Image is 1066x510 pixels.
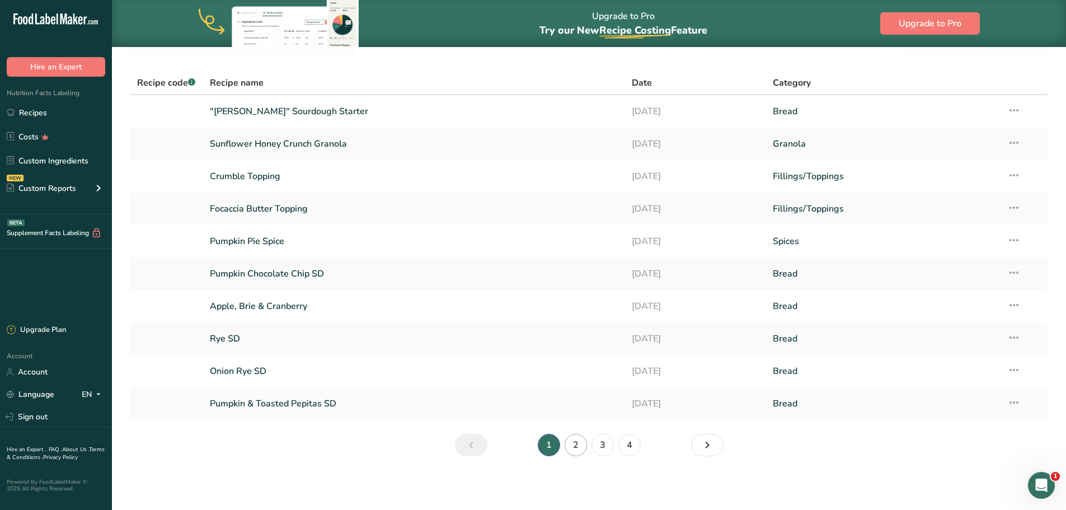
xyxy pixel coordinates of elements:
a: FAQ . [49,446,62,453]
a: [DATE] [632,197,759,221]
a: Previous page [455,434,487,456]
a: Bread [773,294,994,318]
a: [DATE] [632,327,759,350]
a: Language [7,385,54,404]
a: Page 3. [591,434,614,456]
span: Recipe name [210,76,264,90]
a: Next page [691,434,724,456]
a: Sunflower Honey Crunch Granola [210,132,619,156]
a: Focaccia Butter Topping [210,197,619,221]
a: [DATE] [632,294,759,318]
a: Crumble Topping [210,165,619,188]
a: "[PERSON_NAME]" Sourdough Starter [210,100,619,123]
iframe: Intercom live chat [1028,472,1055,499]
a: [DATE] [632,132,759,156]
div: NEW [7,175,24,181]
button: Upgrade to Pro [880,12,980,35]
a: Pumpkin Chocolate Chip SD [210,262,619,286]
button: Hire an Expert [7,57,105,77]
a: Fillings/Toppings [773,165,994,188]
a: Granola [773,132,994,156]
a: About Us . [62,446,89,453]
div: EN [82,388,105,401]
span: Recipe Costing [599,24,671,37]
a: [DATE] [632,359,759,383]
div: BETA [7,219,25,226]
a: Terms & Conditions . [7,446,105,461]
a: Pumpkin Pie Spice [210,230,619,253]
a: Bread [773,392,994,415]
a: Onion Rye SD [210,359,619,383]
a: Bread [773,327,994,350]
a: Pumpkin & Toasted Pepitas SD [210,392,619,415]
a: [DATE] [632,100,759,123]
span: Date [632,76,652,90]
div: Custom Reports [7,183,76,194]
a: [DATE] [632,262,759,286]
div: Upgrade Plan [7,325,66,336]
span: Category [773,76,811,90]
a: Page 2. [565,434,587,456]
span: Upgrade to Pro [899,17,961,30]
a: [DATE] [632,165,759,188]
div: Powered By FoodLabelMaker © 2025 All Rights Reserved [7,479,105,492]
a: Hire an Expert . [7,446,46,453]
span: Try our New Feature [539,24,707,37]
a: Page 4. [618,434,641,456]
a: Fillings/Toppings [773,197,994,221]
span: Recipe code [137,77,195,89]
span: 1 [1051,472,1060,481]
a: Bread [773,262,994,286]
a: Rye SD [210,327,619,350]
a: Spices [773,230,994,253]
a: Bread [773,100,994,123]
a: Apple, Brie & Cranberry [210,294,619,318]
a: [DATE] [632,230,759,253]
a: [DATE] [632,392,759,415]
a: Bread [773,359,994,383]
div: Upgrade to Pro [539,1,707,47]
a: Privacy Policy [43,453,78,461]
